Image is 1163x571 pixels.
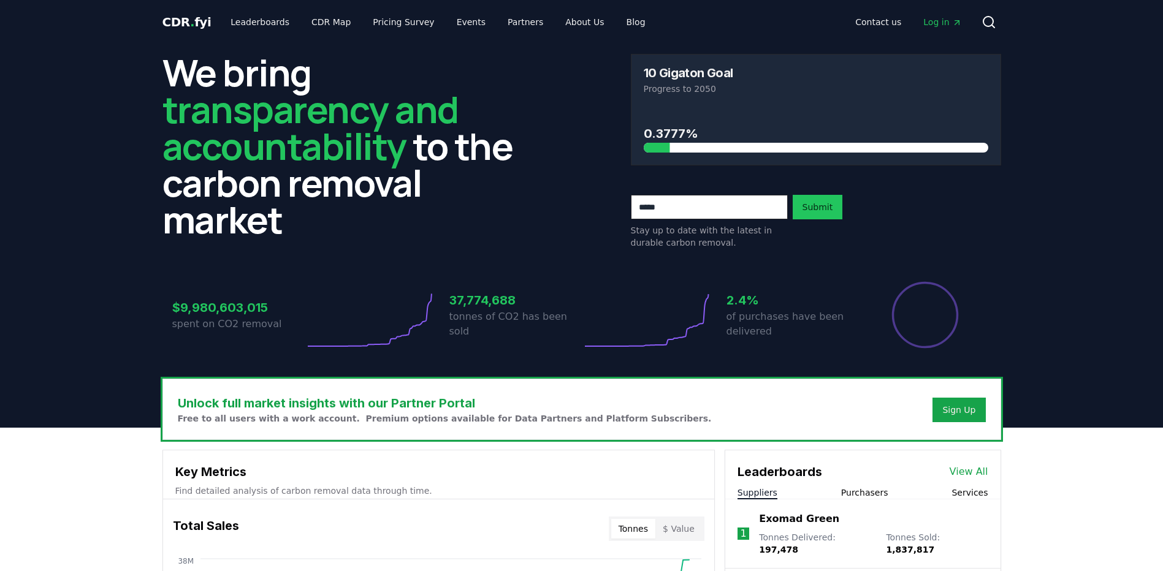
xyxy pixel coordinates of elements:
[845,11,911,33] a: Contact us
[221,11,655,33] nav: Main
[738,486,777,499] button: Suppliers
[886,545,934,554] span: 1,837,817
[891,281,959,349] div: Percentage of sales delivered
[498,11,553,33] a: Partners
[449,309,582,339] p: tonnes of CO2 has been sold
[172,317,305,331] p: spent on CO2 removal
[942,404,975,416] a: Sign Up
[759,531,874,556] p: Tonnes Delivered :
[449,291,582,309] h3: 37,774,688
[178,412,712,425] p: Free to all users with a work account. Premium options available for Data Partners and Platform S...
[759,545,798,554] span: 197,478
[738,463,822,481] h3: Leaderboards
[845,11,971,33] nav: Main
[913,11,971,33] a: Log in
[363,11,444,33] a: Pricing Survey
[841,486,888,499] button: Purchasers
[617,11,655,33] a: Blog
[932,398,985,422] button: Sign Up
[221,11,299,33] a: Leaderboards
[447,11,495,33] a: Events
[611,519,655,539] button: Tonnes
[644,124,988,143] h3: 0.3777%
[175,463,702,481] h3: Key Metrics
[923,16,961,28] span: Log in
[173,516,239,541] h3: Total Sales
[950,464,988,479] a: View All
[631,224,788,249] p: Stay up to date with the latest in durable carbon removal.
[162,54,533,238] h2: We bring to the carbon removal market
[951,486,988,499] button: Services
[759,512,839,526] a: Exomad Green
[178,557,194,565] tspan: 38M
[886,531,988,556] p: Tonnes Sold :
[726,291,859,309] h3: 2.4%
[655,519,702,539] button: $ Value
[644,67,733,79] h3: 10 Gigaton Goal
[740,526,746,541] p: 1
[162,84,459,171] span: transparency and accountability
[175,485,702,497] p: Find detailed analysis of carbon removal data through time.
[726,309,859,339] p: of purchases have been delivered
[644,83,988,95] p: Progress to 2050
[190,15,194,29] span: .
[178,394,712,412] h3: Unlock full market insights with our Partner Portal
[162,13,212,31] a: CDR.fyi
[162,15,212,29] span: CDR fyi
[172,298,305,317] h3: $9,980,603,015
[555,11,614,33] a: About Us
[793,195,843,219] button: Submit
[302,11,360,33] a: CDR Map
